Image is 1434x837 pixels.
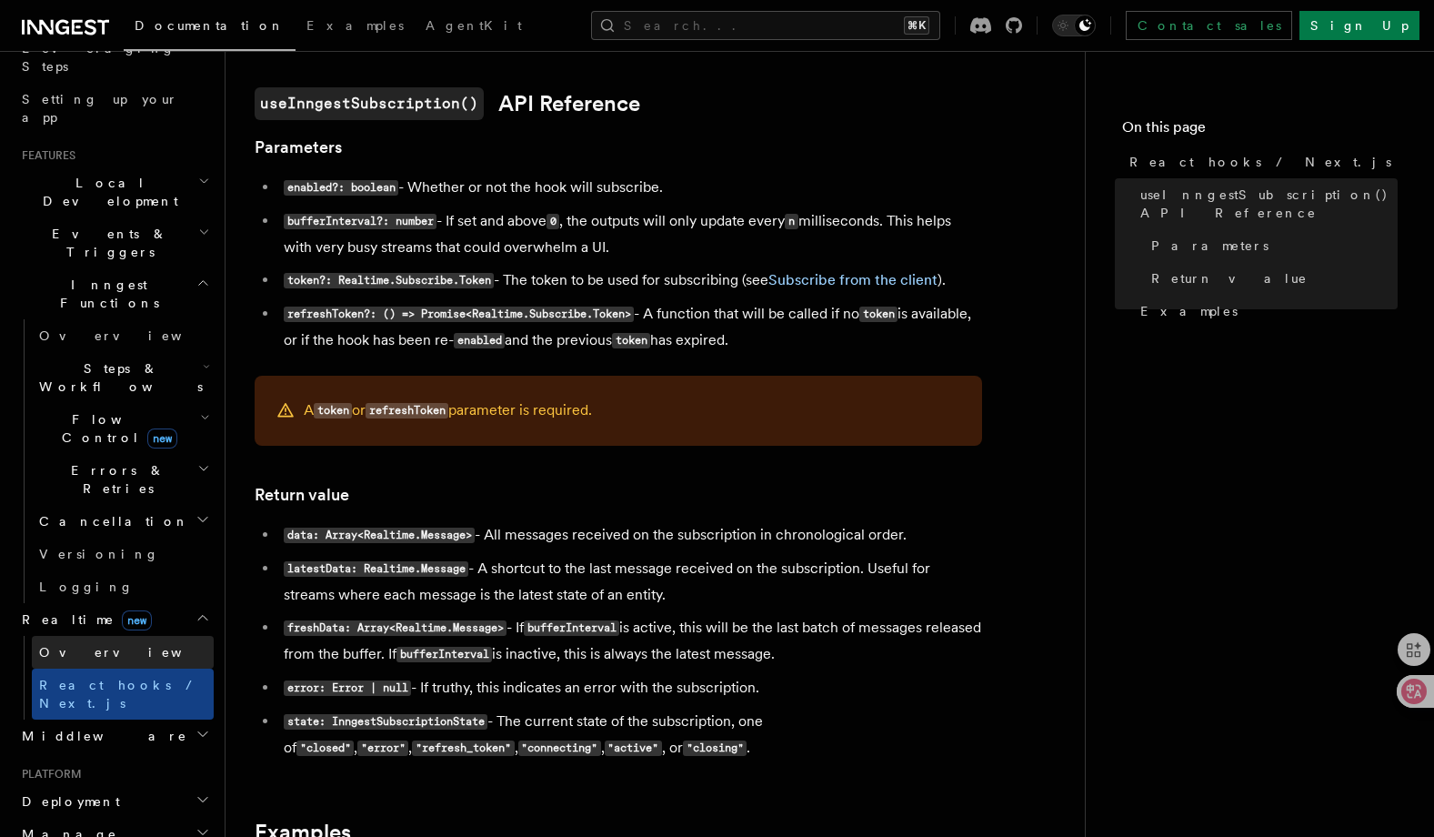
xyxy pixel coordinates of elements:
p: A or parameter is required. [304,398,592,424]
span: React hooks / Next.js [39,678,200,711]
span: Realtime [15,610,152,629]
code: token?: Realtime.Subscribe.Token [284,273,494,288]
a: Parameters [1144,229,1398,262]
button: Toggle dark mode [1052,15,1096,36]
a: Subscribe from the client [768,271,938,288]
span: new [147,429,177,449]
span: React hooks / Next.js [1129,153,1391,171]
span: Overview [39,328,226,343]
a: Return value [255,482,349,508]
button: Search...⌘K [591,11,940,40]
span: Parameters [1151,237,1269,255]
button: Local Development [15,166,214,217]
code: enabled [454,333,505,348]
li: - A function that will be called if no is available, or if the hook has been re- and the previous... [278,301,982,354]
span: Setting up your app [22,92,178,125]
span: Return value [1151,269,1308,287]
a: Overview [32,319,214,352]
code: latestData: Realtime.Message [284,561,468,577]
a: useInngestSubscription() API Reference [1133,178,1398,229]
span: Errors & Retries [32,461,197,498]
span: Overview [39,645,226,660]
li: - If is active, this will be the last batch of messages released from the buffer. If is inactive,... [278,615,982,668]
code: n [785,214,797,229]
h4: On this page [1122,116,1398,146]
a: Examples [1133,295,1398,328]
code: "refresh_token" [412,741,514,756]
a: Versioning [32,538,214,570]
button: Cancellation [32,505,214,538]
a: Sign Up [1299,11,1419,40]
li: - The token to be used for subscribing (see ). [278,267,982,294]
li: - If set and above , the outputs will only update every milliseconds. This helps with very busy s... [278,208,982,260]
li: - If truthy, this indicates an error with the subscription. [278,675,982,701]
code: token [612,333,650,348]
button: Inngest Functions [15,268,214,319]
a: Documentation [124,5,296,51]
span: Local Development [15,174,198,210]
a: Contact sales [1126,11,1292,40]
button: Flow Controlnew [32,403,214,454]
a: React hooks / Next.js [1122,146,1398,178]
button: Realtimenew [15,603,214,636]
span: Examples [306,18,404,33]
a: AgentKit [415,5,533,49]
a: React hooks / Next.js [32,669,214,720]
li: - Whether or not the hook will subscribe. [278,175,982,201]
code: refreshToken [366,403,448,418]
code: token [314,403,352,418]
span: AgentKit [426,18,522,33]
code: "connecting" [518,741,601,756]
span: Middleware [15,727,187,745]
span: Versioning [39,547,159,561]
button: Middleware [15,720,214,752]
span: Platform [15,767,82,782]
span: Deployment [15,792,120,811]
button: Deployment [15,785,214,818]
span: Steps & Workflows [32,359,203,396]
div: Inngest Functions [15,319,214,603]
span: Cancellation [32,512,189,530]
div: Realtimenew [15,636,214,720]
a: Setting up your app [15,83,214,134]
code: state: InngestSubscriptionState [284,714,487,730]
code: bufferInterval?: number [284,214,436,229]
code: bufferInterval [524,620,619,636]
li: - All messages received on the subscription in chronological order. [278,522,982,549]
code: freshData: Array<Realtime.Message> [284,620,506,636]
button: Errors & Retries [32,454,214,505]
button: Events & Triggers [15,217,214,268]
li: - The current state of the subscription, one of , , , , , or . [278,709,982,761]
span: Logging [39,580,134,594]
a: Leveraging Steps [15,32,214,83]
code: useInngestSubscription() [255,87,484,120]
a: Overview [32,636,214,669]
span: Features [15,148,75,163]
span: Inngest Functions [15,276,196,312]
code: "closed" [296,741,354,756]
code: error: Error | null [284,681,411,696]
span: Examples [1140,302,1238,320]
a: useInngestSubscription()API Reference [255,87,640,120]
a: Logging [32,570,214,603]
kbd: ⌘K [904,16,929,35]
code: "error" [357,741,408,756]
span: Events & Triggers [15,225,198,261]
code: 0 [547,214,559,229]
code: "active" [605,741,662,756]
a: Parameters [255,135,342,160]
button: Steps & Workflows [32,352,214,403]
code: data: Array<Realtime.Message> [284,528,475,543]
code: token [859,307,898,322]
span: new [122,610,152,630]
a: Examples [296,5,415,49]
code: refreshToken?: () => Promise<Realtime.Subscribe.Token> [284,307,634,322]
code: "closing" [683,741,747,756]
code: enabled?: boolean [284,180,398,196]
span: Flow Control [32,410,200,447]
code: bufferInterval [396,647,492,662]
span: useInngestSubscription() API Reference [1140,186,1398,222]
span: Documentation [135,18,285,33]
a: Return value [1144,262,1398,295]
li: - A shortcut to the last message received on the subscription. Useful for streams where each mess... [278,556,982,608]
